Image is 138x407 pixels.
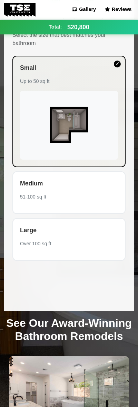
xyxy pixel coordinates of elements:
div: 51-100 sq ft [20,193,118,201]
div: Over 100 sq ft [20,240,118,248]
div: Small [20,63,118,72]
div: Large [20,226,118,235]
span: Total: [49,23,62,31]
img: Tse Construction [4,3,36,17]
span: $20,800 [67,23,89,32]
a: Reviews [102,5,134,14]
a: Gallery [70,5,98,14]
h2: See Our Award-Winning Bathroom Remodels [3,317,135,343]
img: Small Bathroom Layout [20,98,118,153]
div: Medium [20,179,118,188]
div: Up to 50 sq ft [20,78,118,85]
p: Select the size that best matches your bathroom [12,31,126,47]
